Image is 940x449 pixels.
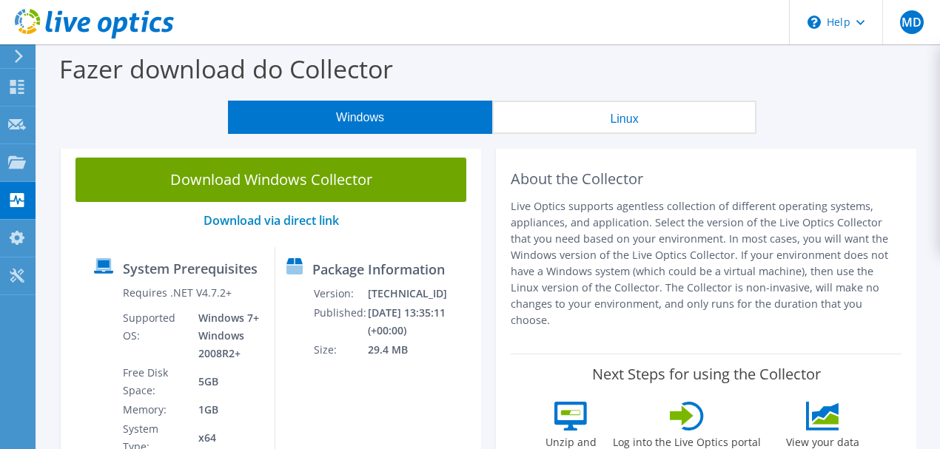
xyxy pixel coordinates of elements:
[367,303,474,340] td: [DATE] 13:35:11 (+00:00)
[187,308,263,363] td: Windows 7+ Windows 2008R2+
[313,340,367,359] td: Size:
[511,170,902,188] h2: About the Collector
[367,340,474,359] td: 29.4 MB
[511,198,902,328] p: Live Optics supports agentless collection of different operating systems, appliances, and applica...
[492,101,756,134] button: Linux
[367,284,474,303] td: [TECHNICAL_ID]
[592,365,821,383] label: Next Steps for using the Collector
[187,400,263,419] td: 1GB
[808,16,821,29] svg: \n
[123,286,232,300] label: Requires .NET V4.7.2+
[123,261,258,276] label: System Prerequisites
[122,400,188,419] td: Memory:
[312,262,445,277] label: Package Information
[122,308,188,363] td: Supported OS:
[187,363,263,400] td: 5GB
[122,363,188,400] td: Free Disk Space:
[313,303,367,340] td: Published:
[59,52,393,86] label: Fazer download do Collector
[75,158,466,202] a: Download Windows Collector
[900,10,924,34] span: MD
[313,284,367,303] td: Version:
[228,101,492,134] button: Windows
[204,212,339,229] a: Download via direct link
